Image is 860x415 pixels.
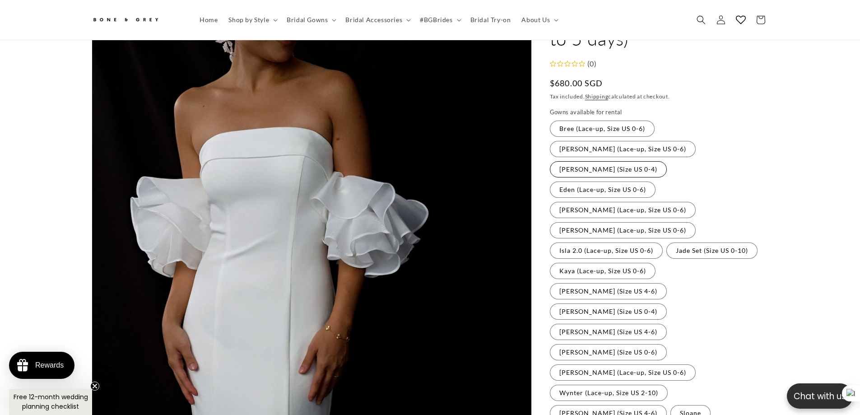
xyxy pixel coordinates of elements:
span: Bridal Gowns [287,16,328,24]
label: [PERSON_NAME] (Size US 4-6) [550,283,667,299]
label: [PERSON_NAME] (Size US 4-6) [550,324,667,340]
div: Rewards [35,361,64,369]
div: Free 12-month wedding planning checklistClose teaser [9,389,92,415]
label: [PERSON_NAME] (Lace-up, Size US 0-6) [550,222,696,238]
a: Bone and Grey Bridal [88,9,185,31]
a: Bridal Try-on [465,10,516,29]
summary: About Us [516,10,562,29]
p: Chat with us [787,390,853,403]
a: Write a review [60,51,100,59]
label: Jade Set (Size US 0-10) [666,242,758,259]
span: #BGBrides [420,16,452,24]
span: Home [200,16,218,24]
a: Home [194,10,223,29]
summary: Shop by Style [223,10,281,29]
button: Close teaser [90,382,99,391]
span: Bridal Try-on [470,16,511,24]
summary: Bridal Accessories [340,10,414,29]
label: [PERSON_NAME] (Lace-up, Size US 0-6) [550,141,696,157]
label: Wynter (Lace-up, Size US 2-10) [550,385,668,401]
span: Free 12-month wedding planning checklist [14,392,88,411]
label: [PERSON_NAME] (Size US 0-4) [550,303,667,320]
label: Bree (Lace-up, Size US 0-6) [550,121,655,137]
span: Bridal Accessories [345,16,402,24]
span: $680.00 SGD [550,77,603,89]
label: Isla 2.0 (Lace-up, Size US 0-6) [550,242,663,259]
div: (0) [585,57,597,70]
a: Shipping [585,93,609,100]
span: About Us [521,16,550,24]
summary: #BGBrides [414,10,465,29]
label: [PERSON_NAME] (Lace-up, Size US 0-6) [550,364,696,381]
img: Bone and Grey Bridal [92,13,159,28]
button: Open chatbox [787,383,853,409]
label: Kaya (Lace-up, Size US 0-6) [550,263,655,279]
legend: Gowns available for rental [550,108,623,117]
button: Write a review [617,14,677,29]
label: Eden (Lace-up, Size US 0-6) [550,182,655,198]
div: Tax included. calculated at checkout. [550,92,769,101]
span: Shop by Style [228,16,269,24]
label: [PERSON_NAME] (Size US 0-4) [550,161,667,177]
label: [PERSON_NAME] (Lace-up, Size US 0-6) [550,202,696,218]
label: [PERSON_NAME] (Size US 0-6) [550,344,667,360]
summary: Search [691,10,711,30]
summary: Bridal Gowns [281,10,340,29]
